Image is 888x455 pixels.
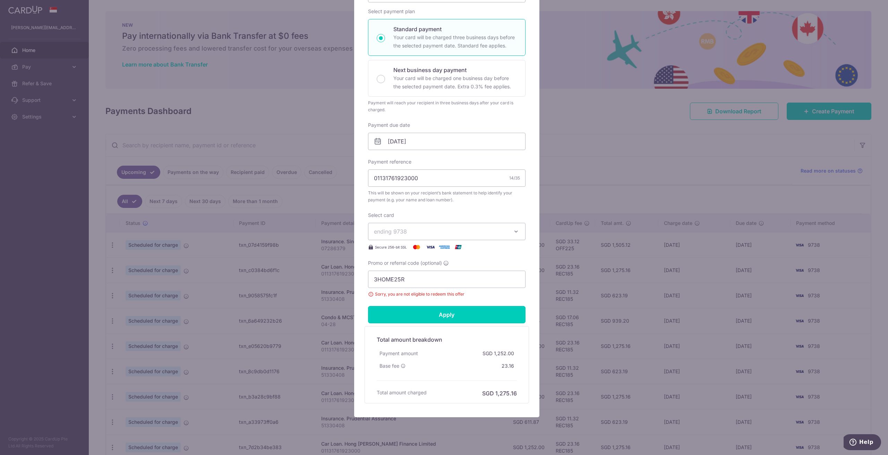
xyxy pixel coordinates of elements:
p: Your card will be charged three business days before the selected payment date. Standard fee appl... [393,33,517,50]
label: Select card [368,212,394,219]
span: Secure 256-bit SSL [375,244,407,250]
img: American Express [437,243,451,251]
span: This will be shown on your recipient’s bank statement to help identify your payment (e.g. your na... [368,190,526,203]
span: Base fee [379,362,399,369]
iframe: Opens a widget where you can find more information [844,434,881,452]
span: Promo or referral code (optional) [368,260,442,266]
input: Apply [368,306,526,323]
input: DD / MM / YYYY [368,133,526,150]
img: Mastercard [410,243,424,251]
span: Sorry, you are not eligible to redeem this offer [368,291,526,298]
label: Select payment plan [368,8,415,15]
img: UnionPay [451,243,465,251]
label: Payment due date [368,122,410,129]
span: ending 9738 [374,228,407,235]
div: 14/35 [509,175,520,182]
div: SGD 1,252.00 [480,347,517,360]
p: Standard payment [393,25,517,33]
button: ending 9738 [368,223,526,240]
p: Your card will be charged one business day before the selected payment date. Extra 0.3% fee applies. [393,74,517,91]
div: Payment amount [377,347,421,360]
h6: SGD 1,275.16 [482,389,517,397]
h5: Total amount breakdown [377,335,517,344]
label: Payment reference [368,158,411,165]
img: Visa [424,243,437,251]
div: Payment will reach your recipient in three business days after your card is charged. [368,99,526,113]
p: Next business day payment [393,66,517,74]
div: 23.16 [499,360,517,372]
h6: Total amount charged [377,389,427,396]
